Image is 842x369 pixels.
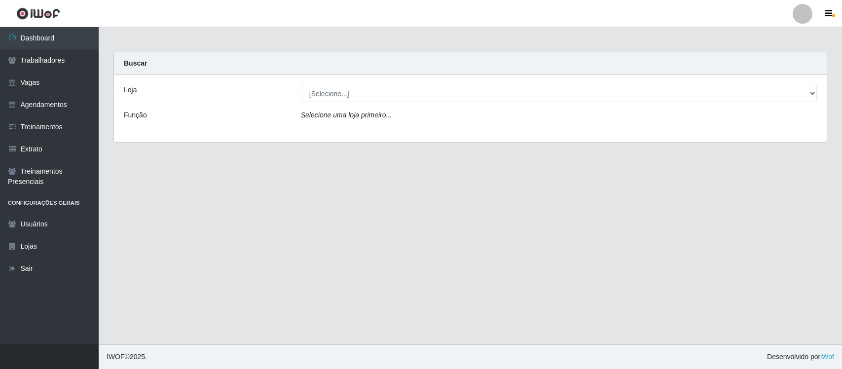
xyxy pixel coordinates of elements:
[124,59,147,67] strong: Buscar
[16,7,60,20] img: CoreUI Logo
[124,110,147,120] label: Função
[820,353,834,361] a: iWof
[107,353,125,361] span: IWOF
[124,85,137,95] label: Loja
[767,352,834,362] span: Desenvolvido por
[301,111,392,119] i: Selecione uma loja primeiro...
[107,352,147,362] span: © 2025 .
